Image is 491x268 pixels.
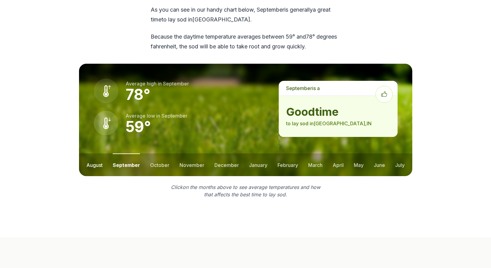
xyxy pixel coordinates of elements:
p: is a [279,81,397,96]
button: april [333,153,344,176]
button: february [278,153,298,176]
button: september [113,153,140,176]
span: september [161,113,187,119]
button: august [86,153,103,176]
p: to lay sod in [GEOGRAPHIC_DATA] , IN [286,120,390,127]
p: Because the daytime temperature averages between 59 ° and 78 ° degrees fahrenheit, the sod will b... [151,32,341,51]
button: january [249,153,267,176]
strong: good time [286,106,390,118]
div: As you can see in our handy chart below, is generally a great time to lay sod in [GEOGRAPHIC_DATA] . [151,5,341,51]
button: march [308,153,323,176]
span: september [163,81,189,87]
span: september [257,6,284,13]
button: december [214,153,239,176]
span: september [286,85,312,91]
button: november [179,153,204,176]
button: july [395,153,405,176]
strong: 59 ° [126,118,151,136]
button: may [354,153,364,176]
p: Average low in [126,112,187,119]
button: june [374,153,385,176]
strong: 78 ° [126,85,150,104]
button: october [150,153,169,176]
p: Average high in [126,80,189,87]
p: Click on the months above to see average temperatures and how that affects the best time to lay sod. [167,183,324,198]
